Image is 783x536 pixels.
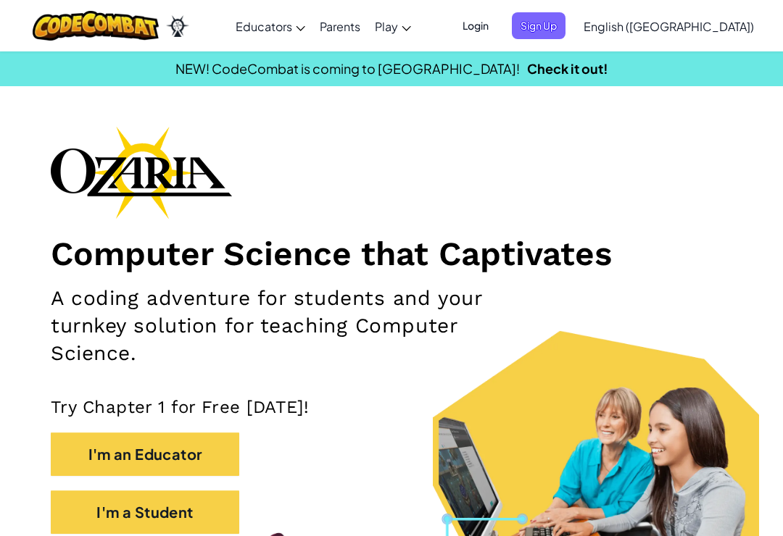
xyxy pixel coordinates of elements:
[51,285,507,367] h2: A coding adventure for students and your turnkey solution for teaching Computer Science.
[51,396,732,418] p: Try Chapter 1 for Free [DATE]!
[33,11,159,41] img: CodeCombat logo
[51,490,239,534] button: I'm a Student
[454,12,497,39] button: Login
[236,19,292,34] span: Educators
[576,7,761,46] a: English ([GEOGRAPHIC_DATA])
[51,126,232,219] img: Ozaria branding logo
[228,7,312,46] a: Educators
[584,19,754,34] span: English ([GEOGRAPHIC_DATA])
[175,60,520,77] span: NEW! CodeCombat is coming to [GEOGRAPHIC_DATA]!
[512,12,565,39] button: Sign Up
[166,15,189,37] img: Ozaria
[375,19,398,34] span: Play
[312,7,368,46] a: Parents
[368,7,418,46] a: Play
[527,60,608,77] a: Check it out!
[51,432,239,476] button: I'm an Educator
[51,233,732,274] h1: Computer Science that Captivates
